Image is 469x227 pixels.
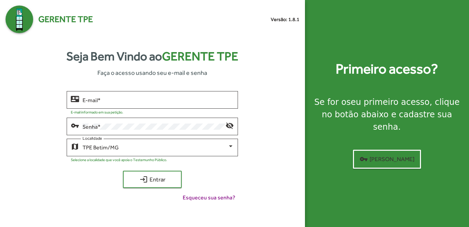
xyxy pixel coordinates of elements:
span: Gerente TPE [162,49,238,63]
mat-hint: Selecione a localidade que você apoia o Testemunho Público. [71,158,167,162]
mat-icon: vpn_key [71,121,79,129]
button: [PERSON_NAME] [353,150,421,169]
span: TPE Betim/MG [83,144,119,151]
span: [PERSON_NAME] [360,153,414,165]
mat-hint: E-mail informado em sua petição. [71,110,123,114]
mat-icon: visibility_off [226,121,234,129]
span: Esqueceu sua senha? [183,194,235,202]
span: Entrar [129,173,175,186]
strong: Seja Bem Vindo ao [66,47,238,66]
mat-icon: vpn_key [360,155,368,163]
button: Entrar [123,171,182,188]
strong: seu primeiro acesso [346,97,430,107]
span: Faça o acesso usando seu e-mail e senha [97,68,207,77]
mat-icon: map [71,142,79,150]
strong: Primeiro acesso? [336,59,438,79]
span: Gerente TPE [38,13,93,26]
mat-icon: contact_mail [71,95,79,103]
small: Versão: 1.8.1 [271,16,299,23]
img: Logo Gerente [6,6,33,33]
div: Se for o , clique no botão abaixo e cadastre sua senha. [313,96,461,133]
mat-icon: login [140,175,148,184]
